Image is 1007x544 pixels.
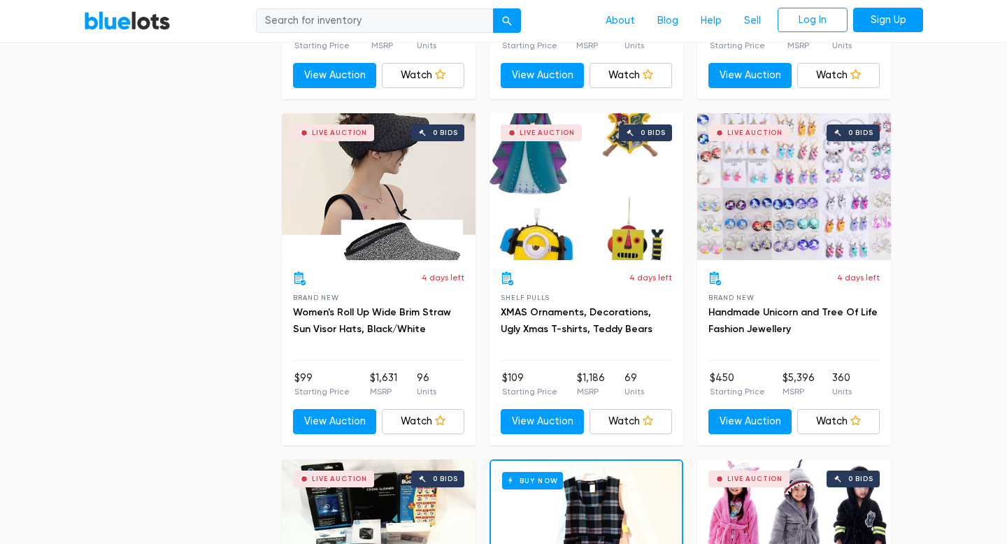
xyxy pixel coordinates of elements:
div: 0 bids [433,475,458,482]
li: 360 [832,371,852,399]
h6: Buy Now [502,472,563,489]
a: Blog [646,8,690,34]
li: $450 [710,371,765,399]
a: View Auction [708,409,792,434]
a: Watch [590,63,673,88]
div: 0 bids [641,129,666,136]
a: Sell [733,8,772,34]
p: MSRP [576,39,606,52]
a: Help [690,8,733,34]
p: MSRP [371,39,395,52]
a: Log In [778,8,848,33]
div: 0 bids [433,129,458,136]
span: Shelf Pulls [501,294,550,301]
a: About [594,8,646,34]
p: 4 days left [422,271,464,284]
a: XMAS Ornaments, Decorations, Ugly Xmas T-shirts, Teddy Bears [501,306,652,335]
li: $1,186 [577,371,605,399]
a: Watch [382,63,465,88]
p: Starting Price [294,39,350,52]
li: $99 [294,371,350,399]
div: Live Auction [727,129,783,136]
a: View Auction [293,409,376,434]
p: MSRP [787,39,810,52]
a: Watch [382,409,465,434]
p: Starting Price [502,385,557,398]
div: Live Auction [312,475,367,482]
p: 4 days left [629,271,672,284]
p: Units [832,385,852,398]
p: Starting Price [294,385,350,398]
a: Watch [797,63,880,88]
p: Units [417,385,436,398]
p: 4 days left [837,271,880,284]
p: MSRP [370,385,397,398]
span: Brand New [293,294,338,301]
div: Live Auction [727,475,783,482]
p: Starting Price [502,39,557,52]
a: Handmade Unicorn and Tree Of Life Fashion Jewellery [708,306,878,335]
li: 69 [624,371,644,399]
p: MSRP [783,385,815,398]
p: Starting Price [710,385,765,398]
div: Live Auction [312,129,367,136]
a: Watch [797,409,880,434]
div: Live Auction [520,129,575,136]
a: Sign Up [853,8,923,33]
a: Live Auction 0 bids [490,113,683,260]
div: 0 bids [848,129,873,136]
p: Units [417,39,436,52]
li: $1,631 [370,371,397,399]
li: 96 [417,371,436,399]
a: View Auction [293,63,376,88]
div: 0 bids [848,475,873,482]
p: Units [624,385,644,398]
p: Units [832,39,852,52]
a: Watch [590,409,673,434]
a: Live Auction 0 bids [282,113,476,260]
span: Brand New [708,294,754,301]
input: Search for inventory [256,8,494,34]
p: Units [624,39,644,52]
p: Starting Price [710,39,765,52]
a: View Auction [501,63,584,88]
a: Women's Roll Up Wide Brim Straw Sun Visor Hats, Black/White [293,306,451,335]
li: $5,396 [783,371,815,399]
a: View Auction [501,409,584,434]
a: Live Auction 0 bids [697,113,891,260]
a: View Auction [708,63,792,88]
a: BlueLots [84,10,171,31]
p: MSRP [577,385,605,398]
li: $109 [502,371,557,399]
